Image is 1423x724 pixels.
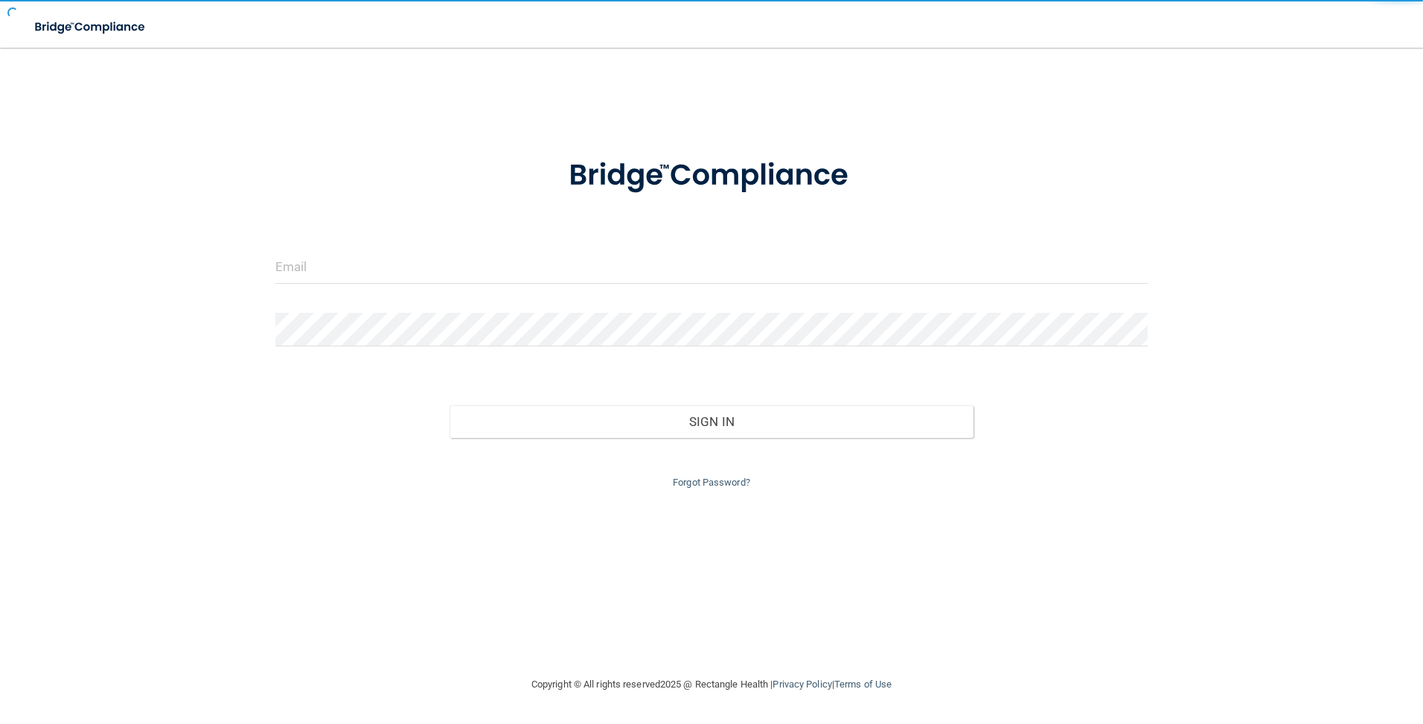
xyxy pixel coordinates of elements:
img: bridge_compliance_login_screen.278c3ca4.svg [538,137,885,215]
a: Privacy Policy [773,679,831,690]
input: Email [275,250,1148,284]
img: bridge_compliance_login_screen.278c3ca4.svg [22,12,159,42]
a: Forgot Password? [673,477,750,488]
button: Sign In [450,405,973,438]
div: Copyright © All rights reserved 2025 @ Rectangle Health | | [440,661,983,708]
a: Terms of Use [834,679,892,690]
